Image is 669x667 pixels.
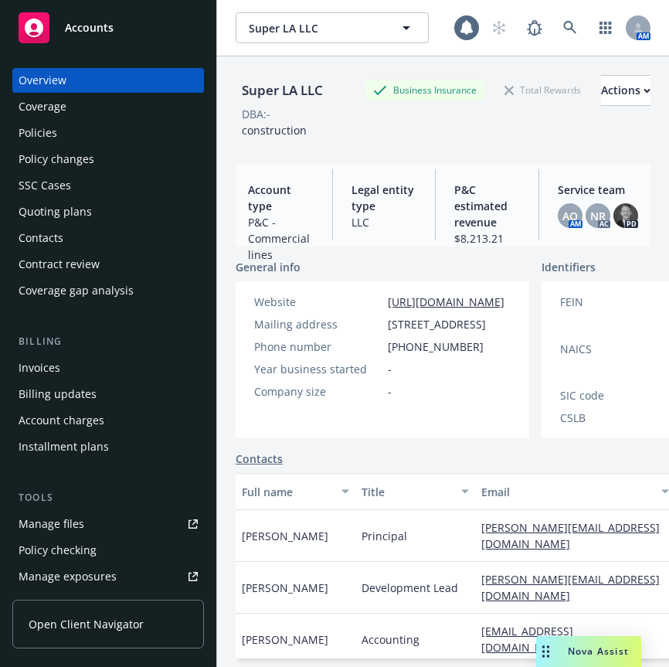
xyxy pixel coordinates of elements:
span: - [388,383,392,400]
a: Report a Bug [519,12,550,43]
a: Manage exposures [12,564,204,589]
a: Manage files [12,512,204,536]
a: [PERSON_NAME][EMAIL_ADDRESS][DOMAIN_NAME] [481,520,660,551]
a: Overview [12,68,204,93]
div: Contacts [19,226,63,250]
div: Billing updates [19,382,97,407]
div: Account charges [19,408,104,433]
div: Super LA LLC [236,80,329,100]
a: Installment plans [12,434,204,459]
button: Full name [236,473,355,510]
img: photo [613,203,638,228]
span: Service team [558,182,638,198]
a: Contacts [12,226,204,250]
a: Switch app [590,12,621,43]
a: Policies [12,121,204,145]
span: [PERSON_NAME] [242,631,328,648]
div: Year business started [254,361,382,377]
button: Nova Assist [536,636,641,667]
span: Super LA LLC [249,20,382,36]
span: Open Client Navigator [29,616,144,632]
div: Tools [12,490,204,505]
span: LLC [351,214,417,230]
span: Identifiers [542,259,596,275]
div: Policies [19,121,57,145]
button: Title [355,473,475,510]
div: Policy checking [19,538,97,563]
div: Drag to move [536,636,555,667]
span: P&C estimated revenue [454,182,520,230]
div: Manage files [19,512,84,536]
div: Policy changes [19,147,94,172]
div: SSC Cases [19,173,71,198]
span: General info [236,259,301,275]
a: SSC Cases [12,173,204,198]
div: Billing [12,334,204,349]
div: Manage exposures [19,564,117,589]
span: Legal entity type [351,182,417,214]
a: Policy checking [12,538,204,563]
div: Company size [254,383,382,400]
a: Invoices [12,356,204,380]
a: Account charges [12,408,204,433]
a: Billing updates [12,382,204,407]
span: [PHONE_NUMBER] [388,339,484,355]
span: construction [242,123,307,138]
span: Accounts [65,22,114,34]
a: Policy changes [12,147,204,172]
div: Total Rewards [497,80,589,100]
div: Website [254,294,382,310]
a: [PERSON_NAME][EMAIL_ADDRESS][DOMAIN_NAME] [481,572,660,603]
div: Installment plans [19,434,109,459]
div: Overview [19,68,66,93]
span: Nova Assist [568,645,629,658]
span: NR [590,208,606,224]
span: - [388,361,392,377]
div: Contract review [19,252,100,277]
a: Coverage gap analysis [12,278,204,303]
span: Accounting [362,631,419,648]
div: Mailing address [254,316,382,332]
span: $8,213.21 [454,230,520,247]
a: Contract review [12,252,204,277]
span: Principal [362,528,407,544]
div: Full name [242,484,332,500]
a: Search [555,12,586,43]
div: DBA: - [242,106,270,122]
a: Quoting plans [12,199,204,224]
button: Actions [601,75,650,106]
span: P&C - Commercial lines [248,214,314,263]
button: Super LA LLC [236,12,429,43]
div: Invoices [19,356,60,380]
div: Title [362,484,452,500]
div: Business Insurance [365,80,484,100]
div: Coverage [19,94,66,119]
span: AO [562,208,578,224]
a: Coverage [12,94,204,119]
div: Coverage gap analysis [19,278,134,303]
span: [PERSON_NAME] [242,580,328,596]
a: Contacts [236,451,283,467]
a: Accounts [12,6,204,49]
span: Account type [248,182,314,214]
div: Phone number [254,339,382,355]
div: Email [481,484,652,500]
span: Development Lead [362,580,458,596]
a: [EMAIL_ADDRESS][DOMAIN_NAME] [481,624,582,655]
span: [PERSON_NAME] [242,528,328,544]
a: [URL][DOMAIN_NAME] [388,294,504,309]
span: [STREET_ADDRESS] [388,316,486,332]
a: Start snowing [484,12,514,43]
div: Quoting plans [19,199,92,224]
div: Actions [601,76,650,105]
